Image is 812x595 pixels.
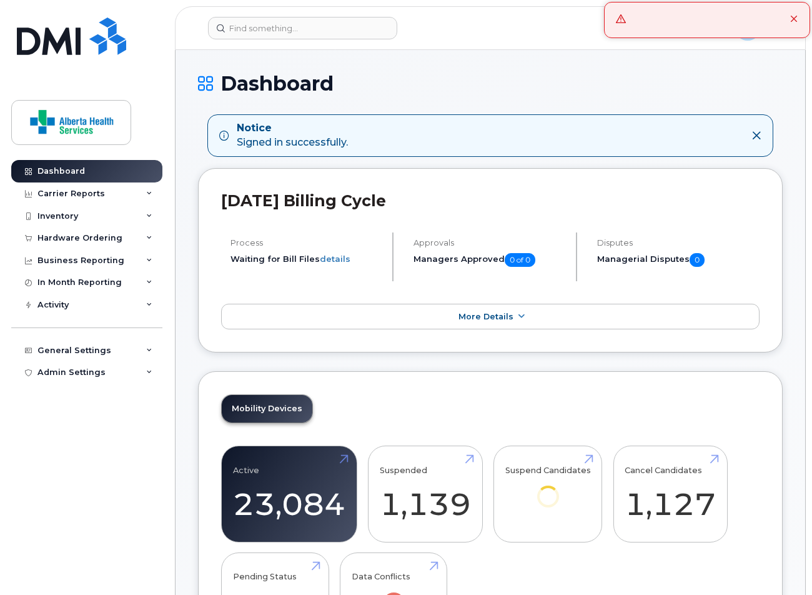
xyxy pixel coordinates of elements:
[625,453,716,536] a: Cancel Candidates 1,127
[380,453,471,536] a: Suspended 1,139
[230,238,382,247] h4: Process
[505,453,591,525] a: Suspend Candidates
[222,395,312,422] a: Mobility Devices
[233,453,345,536] a: Active 23,084
[597,238,760,247] h4: Disputes
[320,254,350,264] a: details
[505,253,535,267] span: 0 of 0
[413,253,565,267] h5: Managers Approved
[198,72,783,94] h1: Dashboard
[237,121,348,136] strong: Notice
[221,191,760,210] h2: [DATE] Billing Cycle
[237,121,348,150] div: Signed in successfully.
[413,238,565,247] h4: Approvals
[458,312,513,321] span: More Details
[230,253,382,265] li: Waiting for Bill Files
[690,253,705,267] span: 0
[597,253,760,267] h5: Managerial Disputes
